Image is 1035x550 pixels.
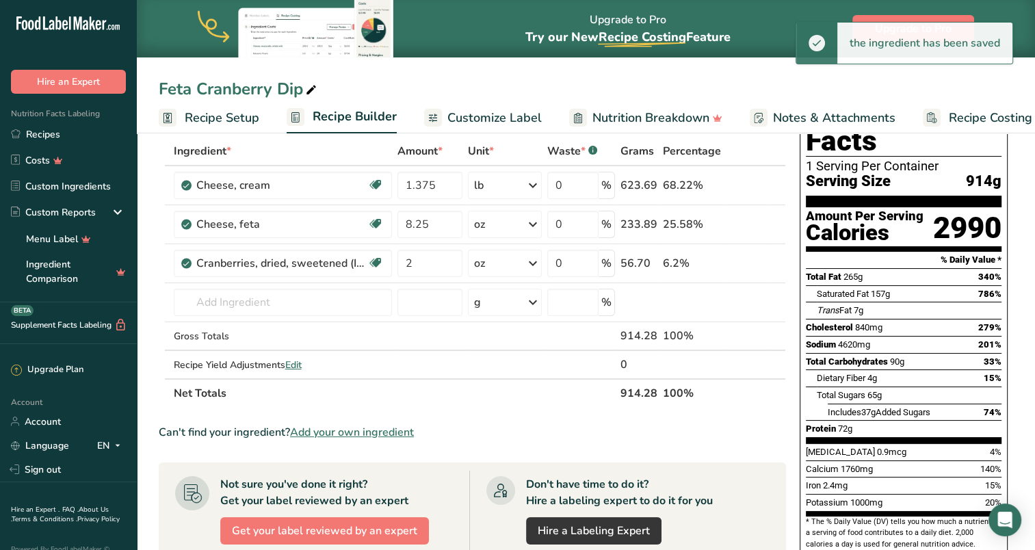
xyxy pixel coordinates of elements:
span: 2.4mg [823,480,848,490]
th: 914.28 [618,378,660,407]
span: Total Carbohydrates [806,356,888,367]
th: Net Totals [171,378,618,407]
a: About Us . [11,505,109,524]
div: 2990 [933,210,1001,246]
button: Upgrade to Pro [852,15,974,42]
span: Total Fat [806,272,841,282]
span: Get your label reviewed by an expert [232,523,417,539]
a: Recipe Setup [159,103,259,133]
span: 20% [985,497,1001,508]
span: Recipe Setup [185,109,259,127]
span: 786% [978,289,1001,299]
span: Customize Label [447,109,542,127]
div: Cheese, cream [196,177,367,194]
button: Hire an Expert [11,70,126,94]
span: 65g [867,390,882,400]
span: 0.9mcg [877,447,906,457]
span: Recipe Costing [949,109,1032,127]
span: Nutrition Breakdown [592,109,709,127]
div: 914.28 [620,328,657,344]
span: Protein [806,423,836,434]
span: Dietary Fiber [817,373,865,383]
span: Serving Size [806,173,891,190]
div: 100% [663,328,721,344]
div: 1 Serving Per Container [806,159,1001,173]
section: % Daily Value * [806,252,1001,268]
div: the ingredient has been saved [837,23,1012,64]
div: Recipe Yield Adjustments [174,358,392,372]
span: 140% [980,464,1001,474]
span: Ingredient [174,143,231,159]
span: 74% [984,407,1001,417]
input: Add Ingredient [174,289,392,316]
div: 25.58% [663,216,721,233]
span: Includes Added Sugars [828,407,930,417]
a: Nutrition Breakdown [569,103,722,133]
span: Saturated Fat [817,289,869,299]
div: BETA [11,305,34,316]
span: 90g [890,356,904,367]
span: 4620mg [838,339,870,350]
div: EN [97,437,126,454]
div: 6.2% [663,255,721,272]
div: Cheese, feta [196,216,367,233]
span: 37g [861,407,876,417]
div: 623.69 [620,177,657,194]
th: 100% [660,378,724,407]
a: Terms & Conditions . [12,514,77,524]
span: 1000mg [850,497,882,508]
span: [MEDICAL_DATA] [806,447,875,457]
span: Fat [817,305,852,315]
span: Potassium [806,497,848,508]
div: oz [474,255,485,272]
span: Add your own ingredient [290,424,414,441]
span: 15% [985,480,1001,490]
i: Trans [817,305,839,315]
span: 201% [978,339,1001,350]
a: Privacy Policy [77,514,120,524]
div: Amount Per Serving [806,210,923,223]
span: Percentage [663,143,721,159]
div: Upgrade to Pro [525,1,730,57]
span: Grams [620,143,654,159]
span: Try our New Feature [525,29,730,45]
span: 914g [966,173,1001,190]
a: Notes & Attachments [750,103,895,133]
div: Cranberries, dried, sweetened (Includes foods for USDA's Food Distribution Program) [196,255,367,272]
span: Sodium [806,339,836,350]
span: 7g [854,305,863,315]
a: FAQ . [62,505,79,514]
span: 157g [871,289,890,299]
span: Recipe Costing [598,29,685,45]
a: Recipe Builder [287,101,397,134]
span: 265g [843,272,863,282]
div: oz [474,216,485,233]
span: Cholesterol [806,322,853,332]
div: Custom Reports [11,205,96,220]
div: Calories [806,223,923,243]
span: Total Sugars [817,390,865,400]
span: 15% [984,373,1001,383]
span: 72g [838,423,852,434]
span: Recipe Builder [313,107,397,126]
div: Feta Cranberry Dip [159,77,319,101]
span: 340% [978,272,1001,282]
span: 4g [867,373,877,383]
div: Waste [547,143,597,159]
div: 68.22% [663,177,721,194]
div: Don't have time to do it? Hire a labeling expert to do it for you [526,476,713,509]
div: Gross Totals [174,329,392,343]
span: 1760mg [841,464,873,474]
a: Hire an Expert . [11,505,60,514]
div: lb [474,177,484,194]
a: Language [11,434,69,458]
span: 840mg [855,322,882,332]
div: Not sure you've done it right? Get your label reviewed by an expert [220,476,408,509]
div: 56.70 [620,255,657,272]
a: Customize Label [424,103,542,133]
span: 279% [978,322,1001,332]
div: Can't find your ingredient? [159,424,786,441]
button: Get your label reviewed by an expert [220,517,429,545]
div: g [474,294,481,311]
div: 233.89 [620,216,657,233]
